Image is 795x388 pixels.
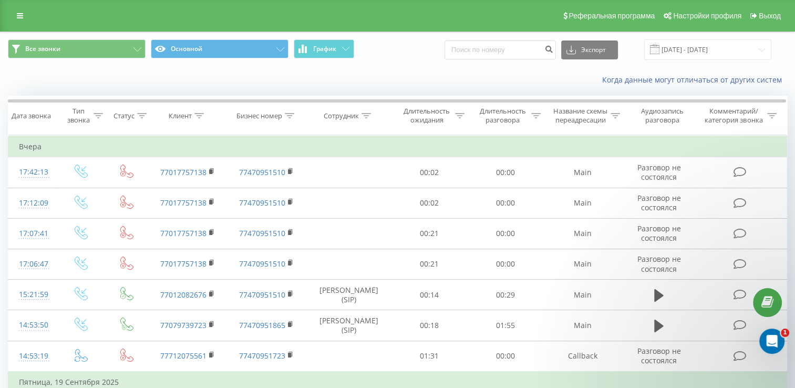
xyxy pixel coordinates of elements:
[543,341,622,372] td: Callback
[169,111,192,120] div: Клиент
[294,39,354,58] button: График
[160,290,207,300] a: 77012082676
[543,280,622,310] td: Main
[543,249,622,279] td: Main
[467,218,543,249] td: 00:00
[160,320,207,330] a: 77079739723
[19,223,46,244] div: 17:07:41
[467,280,543,310] td: 00:29
[401,107,453,125] div: Длительность ожидания
[239,290,285,300] a: 77470951510
[637,346,680,365] span: Разговор не состоялся
[19,162,46,182] div: 17:42:13
[602,75,787,85] a: Когда данные могут отличаться от других систем
[19,284,46,305] div: 15:21:59
[160,198,207,208] a: 77017757138
[19,315,46,335] div: 14:53:50
[673,12,741,20] span: Настройки профиля
[553,107,608,125] div: Название схемы переадресации
[313,45,336,53] span: График
[12,111,51,120] div: Дата звонка
[543,157,622,188] td: Main
[236,111,282,120] div: Бизнес номер
[160,351,207,361] a: 77712075561
[239,320,285,330] a: 77470951865
[543,310,622,341] td: Main
[391,188,468,218] td: 00:02
[151,39,288,58] button: Основной
[781,329,789,337] span: 1
[160,228,207,238] a: 77017757138
[637,254,680,273] span: Разговор не состоялся
[467,157,543,188] td: 00:00
[445,40,556,59] input: Поиск по номеру
[324,111,359,120] div: Сотрудник
[8,39,146,58] button: Все звонки
[391,157,468,188] td: 00:02
[703,107,765,125] div: Комментарий/категория звонка
[569,12,655,20] span: Реферальная программа
[239,351,285,361] a: 77470951723
[25,45,60,53] span: Все звонки
[391,218,468,249] td: 00:21
[759,12,781,20] span: Выход
[637,193,680,212] span: Разговор не состоялся
[543,218,622,249] td: Main
[391,249,468,279] td: 00:21
[239,198,285,208] a: 77470951510
[467,249,543,279] td: 00:00
[759,329,784,354] iframe: Intercom live chat
[543,188,622,218] td: Main
[391,280,468,310] td: 00:14
[637,223,680,243] span: Разговор не состоялся
[477,107,529,125] div: Длительность разговора
[391,341,468,372] td: 01:31
[66,107,91,125] div: Тип звонка
[632,107,693,125] div: Аудиозапись разговора
[637,162,680,182] span: Разговор не состоялся
[561,40,618,59] button: Экспорт
[239,167,285,177] a: 77470951510
[239,259,285,269] a: 77470951510
[391,310,468,341] td: 00:18
[467,188,543,218] td: 00:00
[239,228,285,238] a: 77470951510
[113,111,135,120] div: Статус
[306,310,391,341] td: [PERSON_NAME] (SIP)
[467,341,543,372] td: 00:00
[160,259,207,269] a: 77017757138
[19,254,46,274] div: 17:06:47
[19,346,46,366] div: 14:53:19
[8,136,787,157] td: Вчера
[160,167,207,177] a: 77017757138
[19,193,46,213] div: 17:12:09
[467,310,543,341] td: 01:55
[306,280,391,310] td: [PERSON_NAME] (SIP)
